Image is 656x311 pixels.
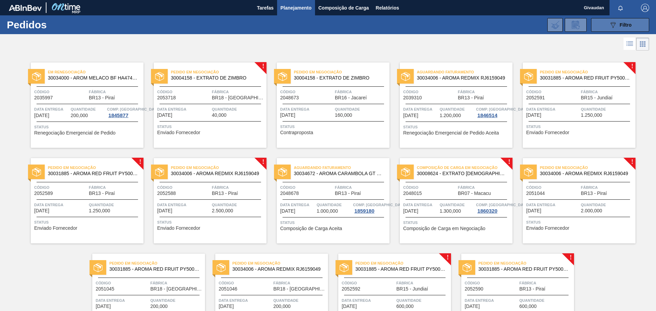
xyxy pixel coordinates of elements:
span: 2051045 [96,286,114,292]
div: Visão em Cards [636,38,649,51]
span: Data Entrega [96,297,149,304]
span: Data Entrega [219,297,272,304]
span: 2052588 [157,191,176,196]
a: !statusPedido em Negociação30034006 - AROMA REDMIX RJ6159049Código2051044FábricaBR13 - PiraíData ... [512,158,635,243]
span: Fábrica [212,184,265,191]
span: Composição de Carga Aceita [280,226,342,231]
a: statusPedido em Negociação30004158 - EXTRATO DE ZIMBROCódigo2048673FábricaBR16 - JacareíData Entr... [266,62,389,148]
span: 30034006 - AROMA REDMIX RJ6159049 [417,75,507,81]
span: Quantidade [89,201,142,208]
span: Código [465,280,518,286]
span: 2048673 [280,95,299,100]
span: 30008624 - EXTRATO AROMATICO WBMIX [417,171,507,176]
span: 30031885 - AROMA RED FRUIT PY5008820 [355,267,446,272]
span: Quantidade [335,106,388,113]
span: Quantidade [212,201,265,208]
img: status [524,168,533,176]
div: 1845877 [107,113,129,118]
a: !statusPedido em Negociação30034006 - AROMA REDMIX RJ6159049Código2052588FábricaBR13 - PiraíData ... [143,158,266,243]
span: 11/11/2025 [342,304,357,309]
span: Data Entrega [526,106,579,113]
span: Renegociação Emergencial de Pedido Aceita [403,130,499,136]
span: Data Entrega [280,201,315,208]
span: Quantidade [519,297,572,304]
span: Código [34,88,87,95]
img: status [401,72,410,81]
span: Status [157,219,265,226]
span: Aguardando Faturamento [294,164,389,171]
span: 2051046 [219,286,237,292]
img: status [401,168,410,176]
a: statusAguardando Faturamento30034006 - AROMA REDMIX RJ6159049Código2039310FábricaBR13 - PiraíData... [389,62,512,148]
span: Data Entrega [157,201,210,208]
span: BR07 - Macacu [458,191,491,196]
span: Fábrica [150,280,203,286]
span: Data Entrega [403,201,438,208]
span: Fábrica [335,88,388,95]
span: BR13 - Piraí [335,191,361,196]
span: Aguardando Faturamento [417,69,512,75]
span: Fábrica [273,280,326,286]
span: Renegociação Emergencial de Pedido [34,130,115,136]
span: Fábrica [396,280,449,286]
span: 40,000 [212,113,227,118]
span: Data Entrega [34,106,69,113]
span: Código [526,88,579,95]
span: Data Entrega [465,297,518,304]
a: Comp. [GEOGRAPHIC_DATA]1860320 [476,201,511,214]
span: Código [34,184,87,191]
span: Pedido em Negociação [109,260,205,267]
span: BR13 - Piraí [89,95,115,100]
img: status [463,263,471,272]
span: 160,000 [335,113,352,118]
span: Data Entrega [157,106,210,113]
span: Status [280,123,388,130]
span: 17/10/2025 [403,113,418,118]
span: Data Entrega [280,106,333,113]
span: Código [403,184,456,191]
span: Código [280,88,333,95]
a: !statusPedido em Negociação30004158 - EXTRATO DE ZIMBROCódigo2053718FábricaBR18 - [GEOGRAPHIC_DAT... [143,62,266,148]
span: BR15 - Jundiaí [581,95,613,100]
span: Pedido em Negociação [540,164,635,171]
span: Fábrica [581,184,634,191]
span: Data Entrega [403,106,438,113]
span: 200,000 [273,304,291,309]
span: Quantidade [71,106,106,113]
span: Quantidade [440,106,475,113]
span: Composição de Carga [318,4,369,12]
span: Comp. Carga [476,106,529,113]
a: !statusPedido em Negociação30031885 - AROMA RED FRUIT PY5008820Código2052591FábricaBR15 - Jundiaí... [512,62,635,148]
span: 16/10/2025 [280,113,295,118]
span: Comp. Carga [476,201,529,208]
span: 200,000 [71,113,88,118]
span: 2052591 [526,95,545,100]
span: 30004158 - EXTRATO DE ZIMBRO [294,75,384,81]
span: Pedido em Negociação [171,164,266,171]
span: Código [526,184,579,191]
span: BR13 - Piraí [89,191,115,196]
span: BR18 - Pernambuco [150,286,203,292]
button: Filtro [591,18,649,32]
span: Quantidade [212,106,265,113]
span: Pedido em Negociação [232,260,328,267]
span: 22/10/2025 [280,209,295,214]
a: Comp. [GEOGRAPHIC_DATA]1845877 [107,106,142,118]
img: status [217,263,225,272]
span: 2035997 [34,95,53,100]
span: Código [157,184,210,191]
span: Fábrica [335,184,388,191]
span: 24/10/2025 [403,209,418,214]
span: Data Entrega [526,201,579,208]
span: Status [280,219,388,226]
span: 1.200,000 [440,113,461,118]
img: status [94,263,102,272]
span: Data Entrega [34,201,87,208]
span: 30031885 - AROMA RED FRUIT PY5008820 [109,267,200,272]
div: 1860320 [476,208,498,214]
span: Fábrica [581,88,634,95]
img: status [524,72,533,81]
span: 1.250,000 [581,113,602,118]
span: BR13 - Piraí [212,191,238,196]
span: Status [526,219,634,226]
